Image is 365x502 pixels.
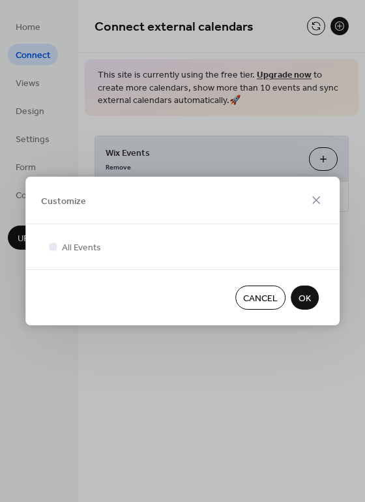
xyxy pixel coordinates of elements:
[62,241,101,255] span: All Events
[41,194,86,208] span: Customize
[299,292,311,306] span: OK
[235,286,285,310] button: Cancel
[243,292,278,306] span: Cancel
[291,286,319,310] button: OK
